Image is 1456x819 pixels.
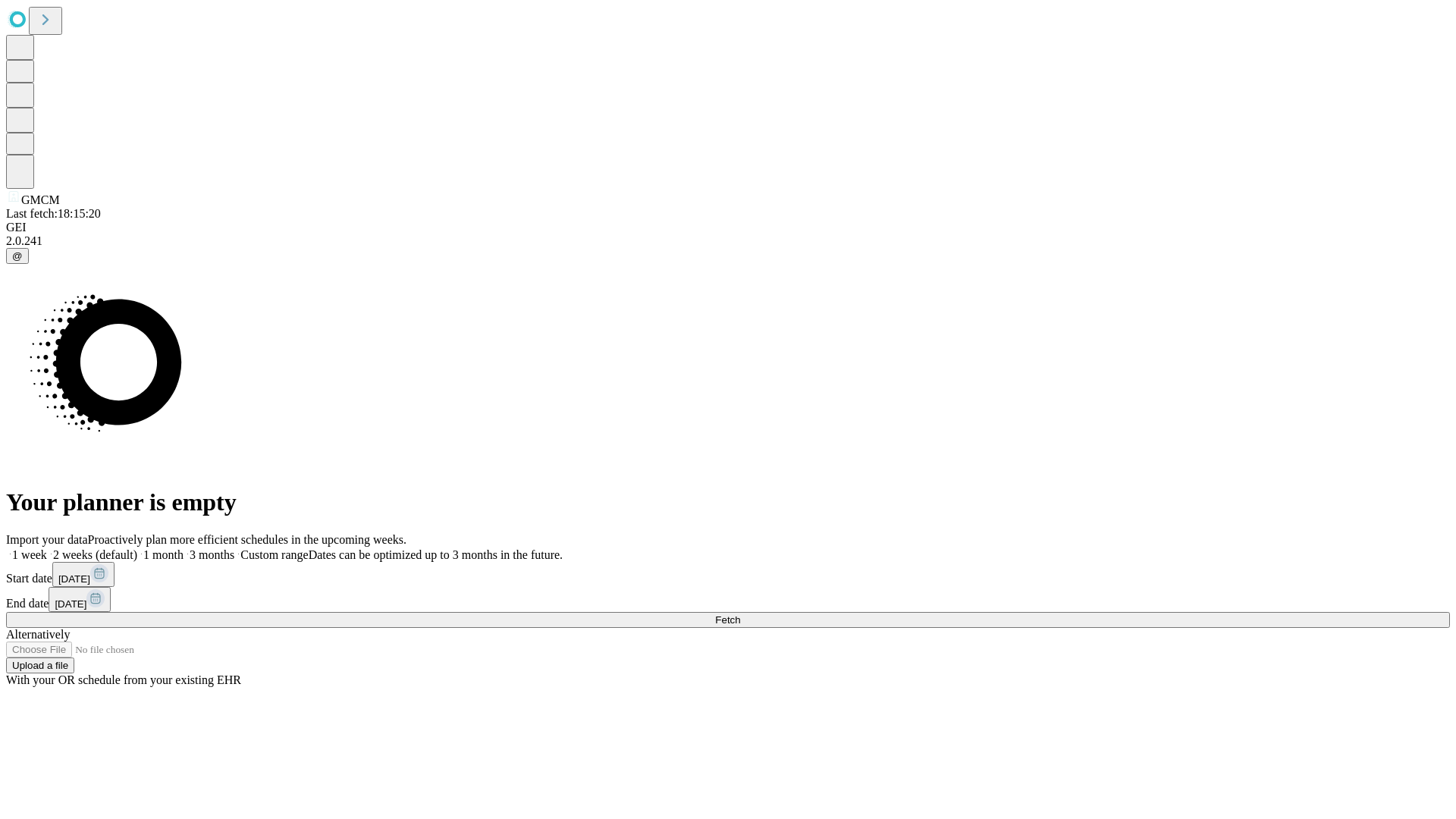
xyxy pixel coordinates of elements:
[88,533,406,546] span: Proactively plan more efficient schedules in the upcoming weeks.
[6,221,1450,234] div: GEI
[240,548,308,561] span: Custom range
[6,612,1450,628] button: Fetch
[6,234,1450,248] div: 2.0.241
[6,207,101,220] span: Last fetch: 18:15:20
[190,548,234,561] span: 3 months
[6,628,70,641] span: Alternatively
[12,250,23,262] span: @
[12,548,47,561] span: 1 week
[21,193,60,206] span: GMCM
[55,598,86,610] span: [DATE]
[49,587,111,612] button: [DATE]
[6,587,1450,612] div: End date
[309,548,563,561] span: Dates can be optimized up to 3 months in the future.
[53,548,137,561] span: 2 weeks (default)
[6,248,29,264] button: @
[58,573,90,585] span: [DATE]
[52,562,115,587] button: [DATE]
[715,614,740,626] span: Fetch
[6,657,74,673] button: Upload a file
[6,533,88,546] span: Import your data
[143,548,184,561] span: 1 month
[6,488,1450,516] h1: Your planner is empty
[6,562,1450,587] div: Start date
[6,673,241,686] span: With your OR schedule from your existing EHR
